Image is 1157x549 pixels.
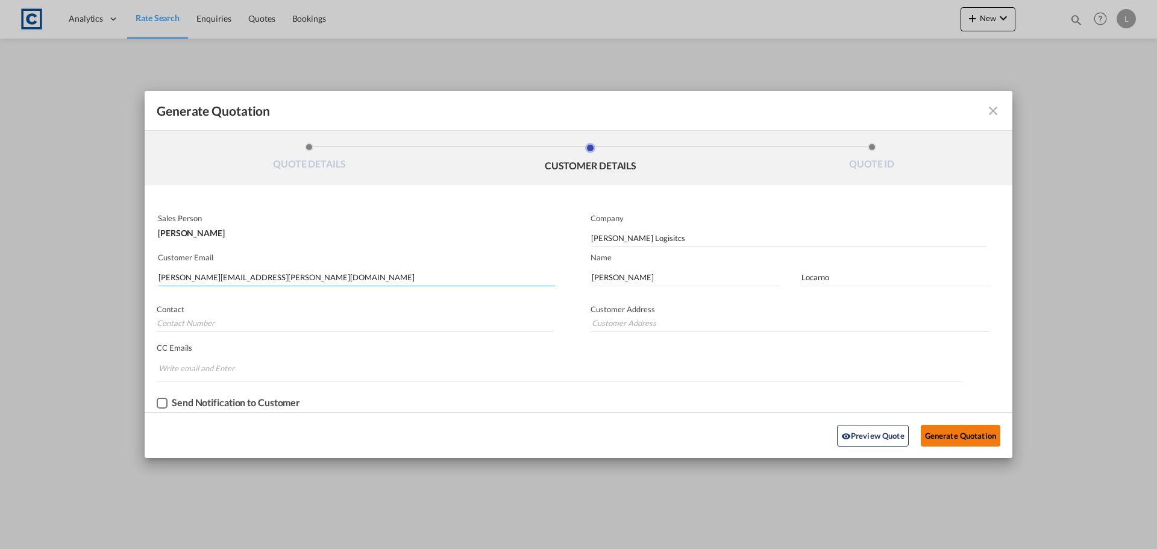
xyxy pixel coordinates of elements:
div: [PERSON_NAME] [158,223,553,237]
p: Company [591,213,986,223]
md-icon: icon-eye [841,431,851,441]
md-chips-wrap: Chips container. Enter the text area, then type text, and press enter to add a chip. [157,357,962,381]
input: First Name [591,268,780,286]
input: Last Name [800,268,990,286]
p: Name [591,253,1012,262]
span: Generate Quotation [157,103,270,119]
md-checkbox: Checkbox No Ink [157,397,300,409]
md-dialog: Generate QuotationQUOTE ... [145,91,1012,458]
input: Search by Customer Name/Email Id/Company [158,268,556,286]
li: CUSTOMER DETAILS [450,143,732,175]
md-icon: icon-close fg-AAA8AD cursor m-0 [986,104,1000,118]
p: CC Emails [157,343,962,353]
p: Customer Email [158,253,556,262]
li: QUOTE DETAILS [169,143,450,175]
span: Customer Address [591,304,655,314]
input: Company Name [591,229,986,247]
p: Contact [157,304,553,314]
button: Generate Quotation [921,425,1000,447]
input: Customer Address [591,314,989,332]
li: QUOTE ID [731,143,1012,175]
button: icon-eyePreview Quote [837,425,909,447]
input: Contact Number [157,314,553,332]
input: Chips input. [158,359,249,378]
p: Sales Person [158,213,553,223]
div: Send Notification to Customer [172,397,300,408]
